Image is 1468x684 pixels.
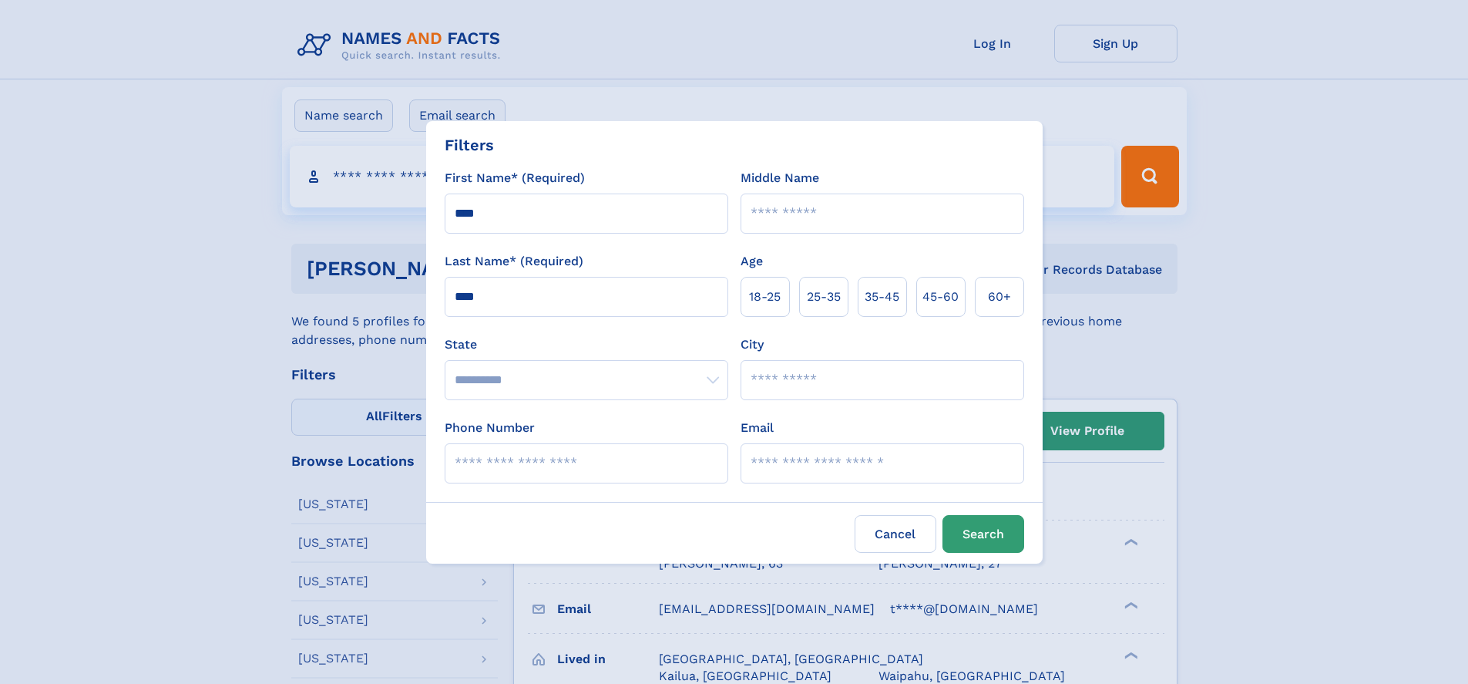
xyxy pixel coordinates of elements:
label: Cancel [855,515,936,553]
label: City [741,335,764,354]
span: 45‑60 [922,288,959,306]
label: State [445,335,728,354]
label: Phone Number [445,419,535,437]
span: 35‑45 [865,288,899,306]
label: Email [741,419,774,437]
button: Search [942,515,1024,553]
span: 18‑25 [749,288,781,306]
label: First Name* (Required) [445,169,585,187]
label: Age [741,252,763,271]
span: 25‑35 [807,288,841,306]
span: 60+ [988,288,1011,306]
label: Middle Name [741,169,819,187]
div: Filters [445,133,494,157]
label: Last Name* (Required) [445,252,583,271]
